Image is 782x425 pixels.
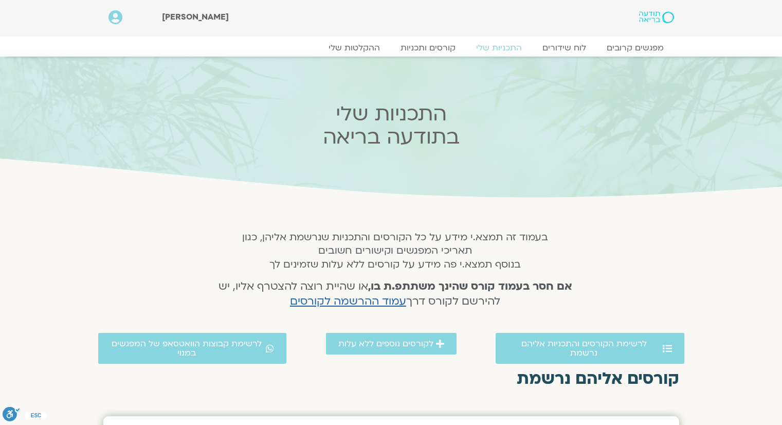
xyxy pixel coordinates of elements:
[205,279,586,309] h4: או שהיית רוצה להצטרף אליו, יש להירשם לקורס דרך
[326,333,457,355] a: לקורסים נוספים ללא עלות
[290,294,406,309] a: עמוד ההרשמה לקורסים
[205,231,586,271] h5: בעמוד זה תמצא.י מידע על כל הקורסים והתכניות שנרשמת אליהן, כגון תאריכי המפגשים וקישורים חשובים בנו...
[338,339,433,348] span: לקורסים נוספים ללא עלות
[108,43,674,53] nav: Menu
[318,43,390,53] a: ההקלטות שלי
[390,43,466,53] a: קורסים ותכניות
[98,333,287,364] a: לרשימת קבוצות הוואטסאפ של המפגשים במנוי
[496,333,684,364] a: לרשימת הקורסים והתכניות אליהם נרשמת
[596,43,674,53] a: מפגשים קרובים
[162,11,229,23] span: [PERSON_NAME]
[466,43,532,53] a: התכניות שלי
[532,43,596,53] a: לוח שידורים
[368,279,572,294] strong: אם חסר בעמוד קורס שהינך משתתפ.ת בו,
[508,339,660,358] span: לרשימת הקורסים והתכניות אליהם נרשמת
[111,339,264,358] span: לרשימת קבוצות הוואטסאפ של המפגשים במנוי
[190,102,593,149] h2: התכניות שלי בתודעה בריאה
[103,369,679,388] h2: קורסים אליהם נרשמת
